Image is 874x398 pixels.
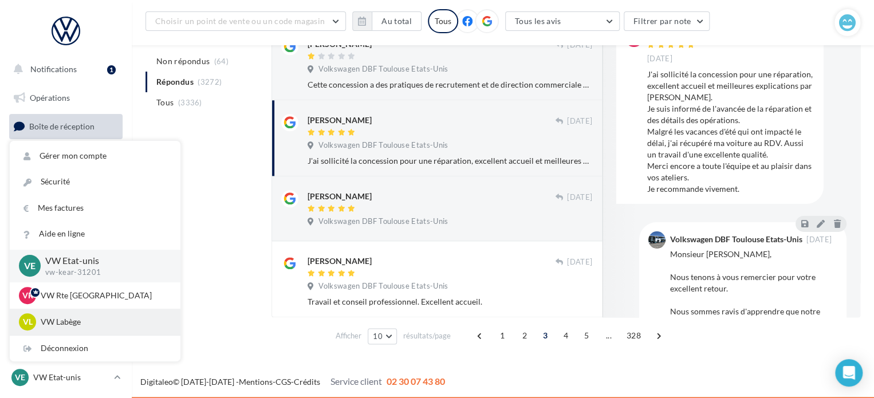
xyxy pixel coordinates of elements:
[33,372,109,383] p: VW Etat-unis
[308,296,592,308] div: Travail et conseil professionnel. Excellent accueil.
[30,93,70,103] span: Opérations
[10,143,180,169] a: Gérer mon compte
[10,336,180,361] div: Déconnexion
[155,16,325,26] span: Choisir un point de vente ou un code magasin
[29,121,95,131] span: Boîte de réception
[30,64,77,74] span: Notifications
[239,377,273,387] a: Mentions
[647,54,672,64] span: [DATE]
[515,326,534,345] span: 2
[336,330,361,341] span: Afficher
[567,192,592,203] span: [DATE]
[308,155,592,167] div: J'ai sollicité la concession pour une réparation, excellent accueil et meilleures explications pa...
[7,86,125,110] a: Opérations
[557,326,575,345] span: 4
[577,326,596,345] span: 5
[214,57,229,66] span: (64)
[318,140,448,151] span: Volkswagen DBF Toulouse Etats-Unis
[15,372,25,383] span: VE
[9,367,123,388] a: VE VW Etat-unis
[7,258,125,282] a: Calendrier
[7,286,125,320] a: PLV et print personnalisable
[178,98,202,107] span: (3336)
[505,11,620,31] button: Tous les avis
[22,290,33,301] span: VR
[622,326,645,345] span: 328
[107,65,116,74] div: 1
[330,376,382,387] span: Service client
[372,11,422,31] button: Au total
[7,229,125,253] a: Médiathèque
[670,235,802,243] div: Volkswagen DBF Toulouse Etats-Unis
[806,236,832,243] span: [DATE]
[7,200,125,224] a: Contacts
[10,221,180,247] a: Aide en ligne
[7,144,125,168] a: Visibilité en ligne
[140,377,173,387] a: Digitaleo
[318,64,448,74] span: Volkswagen DBF Toulouse Etats-Unis
[41,290,167,301] p: VW Rte [GEOGRAPHIC_DATA]
[275,377,291,387] a: CGS
[7,114,125,139] a: Boîte de réception
[23,316,33,328] span: VL
[7,172,125,196] a: Campagnes
[7,57,120,81] button: Notifications 1
[156,97,174,108] span: Tous
[45,254,162,267] p: VW Etat-unis
[600,326,618,345] span: ...
[41,316,167,328] p: VW Labège
[145,11,346,31] button: Choisir un point de vente ou un code magasin
[24,259,36,273] span: VE
[308,191,372,202] div: [PERSON_NAME]
[45,267,162,278] p: vw-kear-31201
[10,169,180,195] a: Sécurité
[352,11,422,31] button: Au total
[140,377,445,387] span: © [DATE]-[DATE] - - -
[318,216,448,227] span: Volkswagen DBF Toulouse Etats-Unis
[536,326,554,345] span: 3
[647,69,814,195] div: J'ai sollicité la concession pour une réparation, excellent accueil et meilleures explications pa...
[567,257,592,267] span: [DATE]
[308,115,372,126] div: [PERSON_NAME]
[567,116,592,127] span: [DATE]
[10,195,180,221] a: Mes factures
[368,328,397,344] button: 10
[624,11,710,31] button: Filtrer par note
[387,376,445,387] span: 02 30 07 43 80
[403,330,451,341] span: résultats/page
[318,281,448,291] span: Volkswagen DBF Toulouse Etats-Unis
[493,326,511,345] span: 1
[7,324,125,358] a: Campagnes DataOnDemand
[156,56,210,67] span: Non répondus
[308,255,372,267] div: [PERSON_NAME]
[835,359,863,387] div: Open Intercom Messenger
[373,332,383,341] span: 10
[294,377,320,387] a: Crédits
[308,79,592,90] div: Cette concession a des pratiques de recrutement et de direction commerciale déplorable. Je pense ...
[515,16,561,26] span: Tous les avis
[428,9,458,33] div: Tous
